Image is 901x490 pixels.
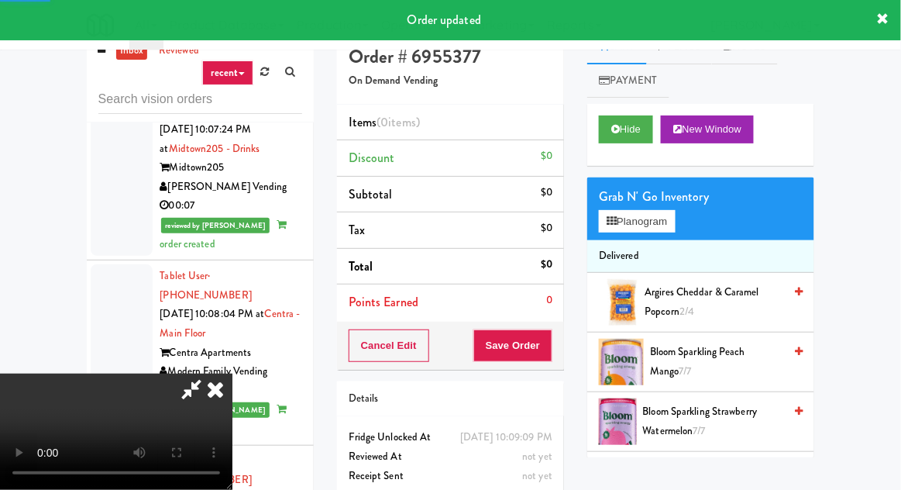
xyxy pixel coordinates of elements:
[98,85,302,114] input: Search vision orders
[160,306,265,321] span: [DATE] 10:08:04 PM at
[460,428,552,447] div: [DATE] 10:09:09 PM
[541,255,552,274] div: $0
[679,304,694,319] span: 2/4
[599,210,675,233] button: Planogram
[408,11,481,29] span: Order updated
[160,268,252,302] span: · [PHONE_NUMBER]
[587,64,669,98] a: Payment
[349,467,552,486] div: Receipt Sent
[160,362,302,381] div: Modern Family Vending
[160,158,302,178] div: Midtown205
[161,218,270,233] span: reviewed by [PERSON_NAME]
[349,47,552,67] h4: Order # 6955377
[643,402,784,440] span: Bloom Sparkling Strawberry Watermelon
[155,41,203,60] a: reviewed
[599,116,653,143] button: Hide
[160,196,302,216] div: 00:07
[587,240,814,273] li: Delivered
[637,402,803,440] div: Bloom Sparkling Strawberry Watermelon7/7
[349,389,552,409] div: Details
[349,428,552,447] div: Fridge Unlocked At
[522,449,552,464] span: not yet
[473,330,552,362] button: Save Order
[650,343,783,381] span: Bloom Sparkling Peach Mango
[639,283,803,321] div: Argires Cheddar & Caramel Popcorn2/4
[160,343,302,363] div: Centra Apartments
[349,113,420,131] span: Items
[645,283,784,321] span: Argires Cheddar & Caramel Popcorn
[644,343,803,381] div: Bloom Sparkling Peach Mango7/7
[349,149,395,167] span: Discount
[169,141,260,156] a: Midtown205 - Drinks
[160,178,302,197] div: [PERSON_NAME] Vending
[349,75,552,87] h5: On Demand Vending
[349,330,429,362] button: Cancel Edit
[349,221,365,239] span: Tax
[541,219,552,238] div: $0
[349,185,393,203] span: Subtotal
[541,147,552,166] div: $0
[87,76,314,261] li: Tablet User· [PHONE_NUMBER][DATE] 10:07:24 PM atMidtown205 - DrinksMidtown205[PERSON_NAME] Vendin...
[693,423,706,438] span: 7/7
[599,185,803,209] div: Grab N' Go Inventory
[160,122,252,156] span: [DATE] 10:07:24 PM at
[160,217,287,251] span: order created
[349,293,418,311] span: Points Earned
[546,291,552,310] div: 0
[541,183,552,202] div: $0
[389,113,417,131] ng-pluralize: items
[377,113,420,131] span: (0 )
[349,257,373,275] span: Total
[116,41,148,60] a: inbox
[202,60,253,85] a: recent
[349,447,552,467] div: Reviewed At
[87,261,314,445] li: Tablet User· [PHONE_NUMBER][DATE] 10:08:04 PM atCentra - Main FloorCentra ApartmentsModern Family...
[522,468,552,483] span: not yet
[160,268,252,302] a: Tablet User· [PHONE_NUMBER]
[679,364,692,378] span: 7/7
[661,116,754,143] button: New Window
